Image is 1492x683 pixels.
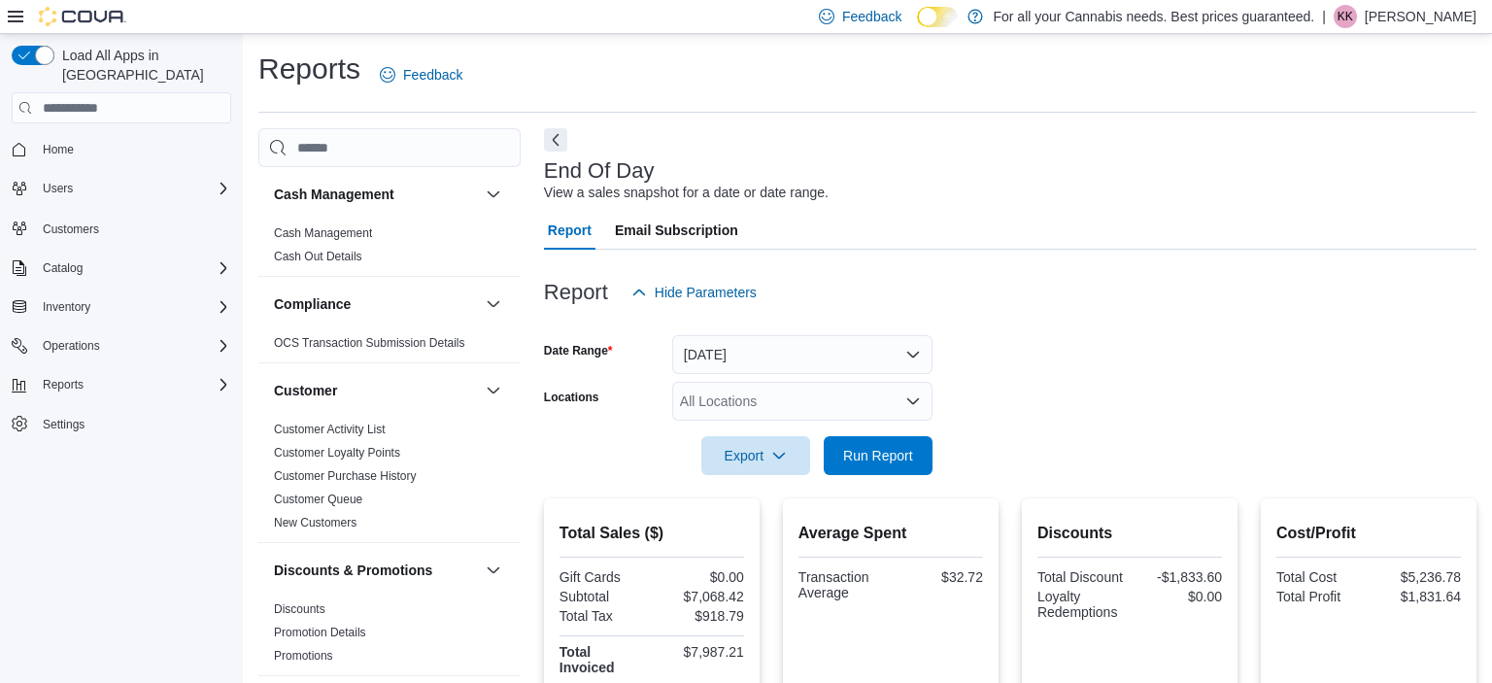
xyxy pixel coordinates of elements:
label: Locations [544,390,599,405]
div: Total Tax [559,608,648,624]
button: Reports [35,373,91,396]
h1: Reports [258,50,360,88]
span: Operations [43,338,100,354]
div: Total Cost [1276,569,1365,585]
a: Customer Loyalty Points [274,446,400,460]
button: Discounts & Promotions [482,559,505,582]
h3: Cash Management [274,185,394,204]
span: Catalog [43,260,83,276]
span: Home [35,137,231,161]
button: Customers [4,214,239,242]
div: Kate Kerschner [1334,5,1357,28]
span: Customer Activity List [274,422,386,437]
button: Inventory [4,293,239,321]
nav: Complex example [12,127,231,489]
a: Cash Management [274,226,372,240]
button: Discounts & Promotions [274,561,478,580]
a: Customers [35,218,107,241]
button: Cash Management [274,185,478,204]
button: Settings [4,410,239,438]
div: $0.00 [656,569,744,585]
button: Catalog [4,255,239,282]
div: $0.00 [1134,589,1222,604]
h2: Cost/Profit [1276,522,1461,545]
button: Users [35,177,81,200]
a: New Customers [274,516,356,529]
div: Gift Cards [559,569,648,585]
button: Run Report [824,436,932,475]
a: Cash Out Details [274,250,362,263]
div: $32.72 [895,569,983,585]
div: Subtotal [559,589,648,604]
h3: End Of Day [544,159,655,183]
a: Settings [35,413,92,436]
button: Open list of options [905,393,921,409]
button: Hide Parameters [624,273,764,312]
button: [DATE] [672,335,932,374]
a: Customer Purchase History [274,469,417,483]
p: | [1322,5,1326,28]
h3: Compliance [274,294,351,314]
span: Users [43,181,73,196]
p: For all your Cannabis needs. Best prices guaranteed. [993,5,1314,28]
span: Cash Management [274,225,372,241]
span: Inventory [35,295,231,319]
h2: Discounts [1037,522,1222,545]
div: View a sales snapshot for a date or date range. [544,183,829,203]
h3: Report [544,281,608,304]
button: Next [544,128,567,152]
a: OCS Transaction Submission Details [274,336,465,350]
button: Customer [274,381,478,400]
a: Feedback [372,55,470,94]
div: $918.79 [656,608,744,624]
span: Inventory [43,299,90,315]
button: Cash Management [482,183,505,206]
span: New Customers [274,515,356,530]
a: Promotions [274,649,333,663]
span: Feedback [403,65,462,85]
span: Customer Loyalty Points [274,445,400,461]
strong: Total Invoiced [559,644,615,675]
input: Dark Mode [917,7,958,27]
span: Users [35,177,231,200]
h3: Discounts & Promotions [274,561,432,580]
button: Users [4,175,239,202]
button: Operations [35,334,108,358]
span: Hide Parameters [655,283,757,302]
div: $1,831.64 [1373,589,1461,604]
span: Run Report [843,446,913,465]
button: Compliance [274,294,478,314]
span: Settings [35,412,231,436]
button: Reports [4,371,239,398]
a: Customer Queue [274,493,362,506]
span: Customers [35,216,231,240]
span: Promotions [274,648,333,664]
span: OCS Transaction Submission Details [274,335,465,351]
div: Customer [258,418,521,542]
button: Home [4,135,239,163]
button: Catalog [35,256,90,280]
div: Total Profit [1276,589,1365,604]
label: Date Range [544,343,613,359]
div: Total Discount [1037,569,1126,585]
h2: Average Spent [798,522,983,545]
span: Cash Out Details [274,249,362,264]
span: Dark Mode [917,27,918,28]
span: Home [43,142,74,157]
span: Reports [43,377,84,393]
h3: Customer [274,381,337,400]
a: Promotion Details [274,626,366,639]
span: Catalog [35,256,231,280]
span: Discounts [274,601,325,617]
button: Customer [482,379,505,402]
a: Customer Activity List [274,423,386,436]
a: Home [35,138,82,161]
div: -$1,833.60 [1134,569,1222,585]
span: Export [713,436,798,475]
span: Report [548,211,592,250]
span: Feedback [842,7,901,26]
div: $7,068.42 [656,589,744,604]
h2: Total Sales ($) [559,522,744,545]
span: Customer Purchase History [274,468,417,484]
div: $5,236.78 [1373,569,1461,585]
